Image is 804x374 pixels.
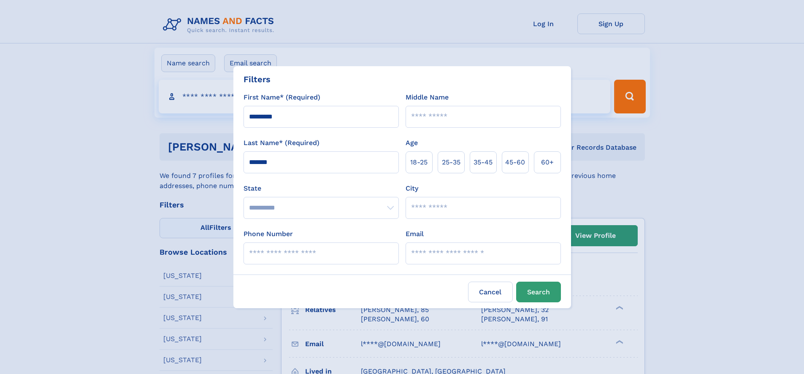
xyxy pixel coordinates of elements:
label: Middle Name [406,92,449,102]
label: Cancel [468,282,513,302]
div: Filters [244,73,271,86]
label: City [406,183,418,194]
label: Last Name* (Required) [244,138,319,148]
span: 25‑35 [442,157,460,167]
label: Phone Number [244,229,293,239]
span: 35‑45 [474,157,493,167]
label: Age [406,138,418,148]
label: First Name* (Required) [244,92,320,102]
button: Search [516,282,561,302]
label: Email [406,229,424,239]
span: 45‑60 [505,157,525,167]
span: 60+ [541,157,554,167]
span: 18‑25 [410,157,428,167]
label: State [244,183,399,194]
